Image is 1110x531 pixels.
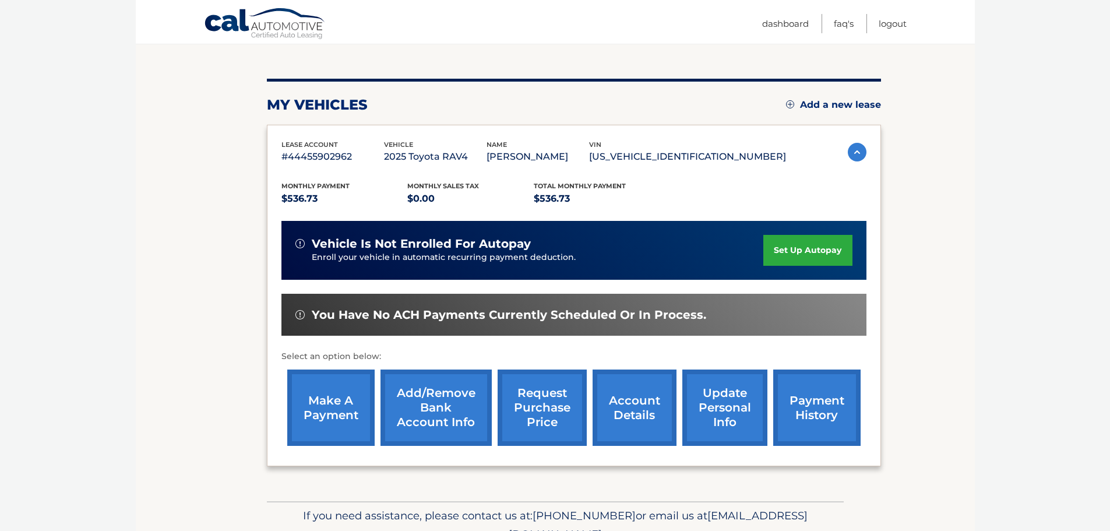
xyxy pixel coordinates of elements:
[487,149,589,165] p: [PERSON_NAME]
[848,143,866,161] img: accordion-active.svg
[487,140,507,149] span: name
[534,182,626,190] span: Total Monthly Payment
[763,235,852,266] a: set up autopay
[267,96,368,114] h2: my vehicles
[312,237,531,251] span: vehicle is not enrolled for autopay
[773,370,861,446] a: payment history
[589,140,601,149] span: vin
[281,140,338,149] span: lease account
[407,191,534,207] p: $0.00
[384,149,487,165] p: 2025 Toyota RAV4
[534,191,660,207] p: $536.73
[281,182,350,190] span: Monthly Payment
[786,99,881,111] a: Add a new lease
[407,182,479,190] span: Monthly sales Tax
[312,308,706,322] span: You have no ACH payments currently scheduled or in process.
[281,350,866,364] p: Select an option below:
[295,310,305,319] img: alert-white.svg
[498,370,587,446] a: request purchase price
[834,14,854,33] a: FAQ's
[786,100,794,108] img: add.svg
[533,509,636,522] span: [PHONE_NUMBER]
[589,149,786,165] p: [US_VEHICLE_IDENTIFICATION_NUMBER]
[287,370,375,446] a: make a payment
[312,251,764,264] p: Enroll your vehicle in automatic recurring payment deduction.
[879,14,907,33] a: Logout
[380,370,492,446] a: Add/Remove bank account info
[593,370,676,446] a: account details
[281,191,408,207] p: $536.73
[204,8,326,41] a: Cal Automotive
[682,370,767,446] a: update personal info
[384,140,413,149] span: vehicle
[295,239,305,248] img: alert-white.svg
[762,14,809,33] a: Dashboard
[281,149,384,165] p: #44455902962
